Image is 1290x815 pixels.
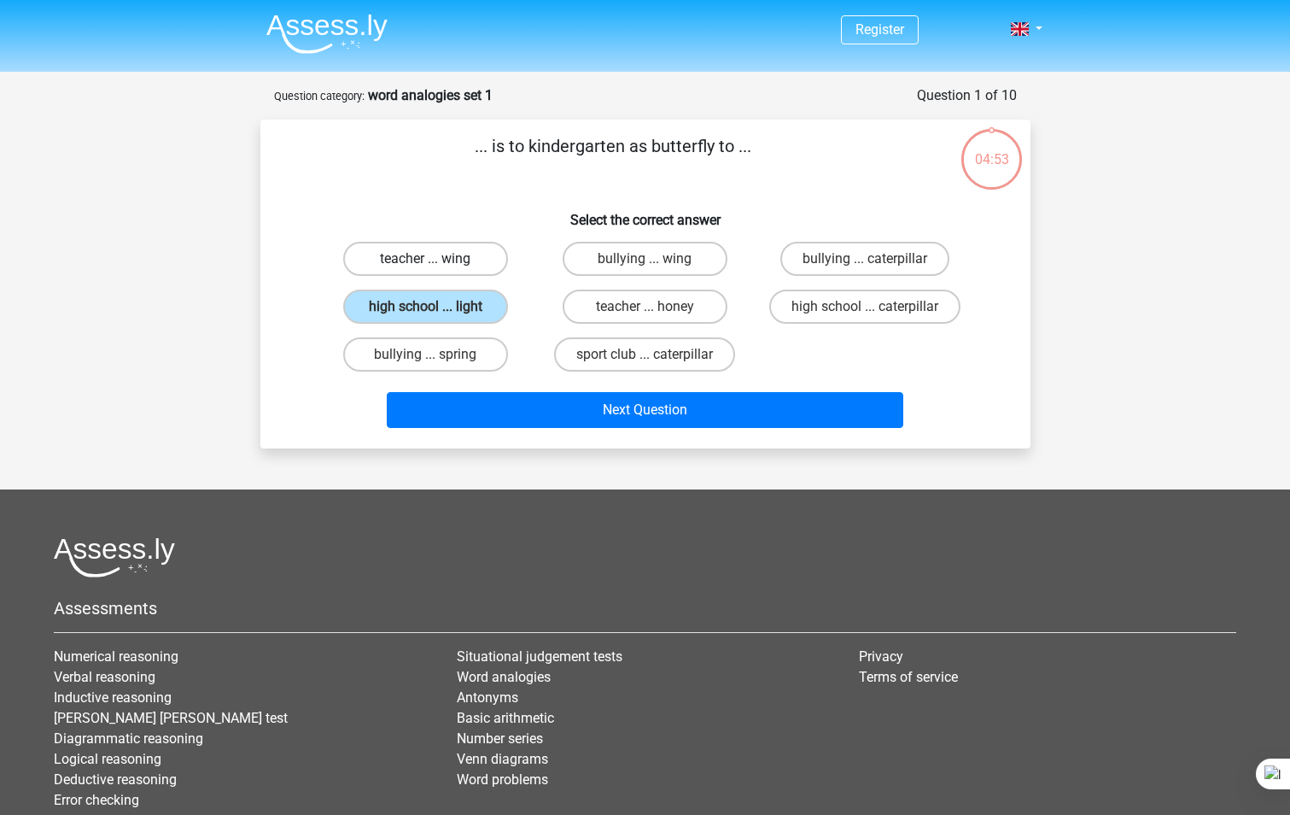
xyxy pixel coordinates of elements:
[780,242,949,276] label: bullying ... caterpillar
[288,198,1003,228] h6: Select the correct answer
[288,133,939,185] p: ... is to kindergarten as butterfly to ...
[266,14,388,54] img: Assessly
[54,730,203,747] a: Diagrammatic reasoning
[457,730,543,747] a: Number series
[457,710,554,726] a: Basic arithmetic
[917,85,1017,106] div: Question 1 of 10
[343,242,508,276] label: teacher ... wing
[554,337,735,372] label: sport club ... caterpillar
[457,771,548,788] a: Word problems
[54,792,139,808] a: Error checking
[54,598,1236,619] h5: Assessments
[960,127,1024,170] div: 04:53
[54,537,175,578] img: Assessly logo
[54,751,161,767] a: Logical reasoning
[859,648,903,665] a: Privacy
[855,21,904,38] a: Register
[54,669,155,685] a: Verbal reasoning
[457,689,518,706] a: Antonyms
[859,669,958,685] a: Terms of service
[563,290,727,324] label: teacher ... honey
[54,710,288,726] a: [PERSON_NAME] [PERSON_NAME] test
[457,669,551,685] a: Word analogies
[368,87,493,103] strong: word analogies set 1
[387,392,903,428] button: Next Question
[54,648,178,665] a: Numerical reasoning
[274,90,365,103] small: Question category:
[457,751,548,767] a: Venn diagrams
[54,771,177,788] a: Deductive reasoning
[769,290,960,324] label: high school ... caterpillar
[457,648,622,665] a: Situational judgement tests
[54,689,172,706] a: Inductive reasoning
[343,290,508,324] label: high school ... light
[563,242,727,276] label: bullying ... wing
[343,337,508,372] label: bullying ... spring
